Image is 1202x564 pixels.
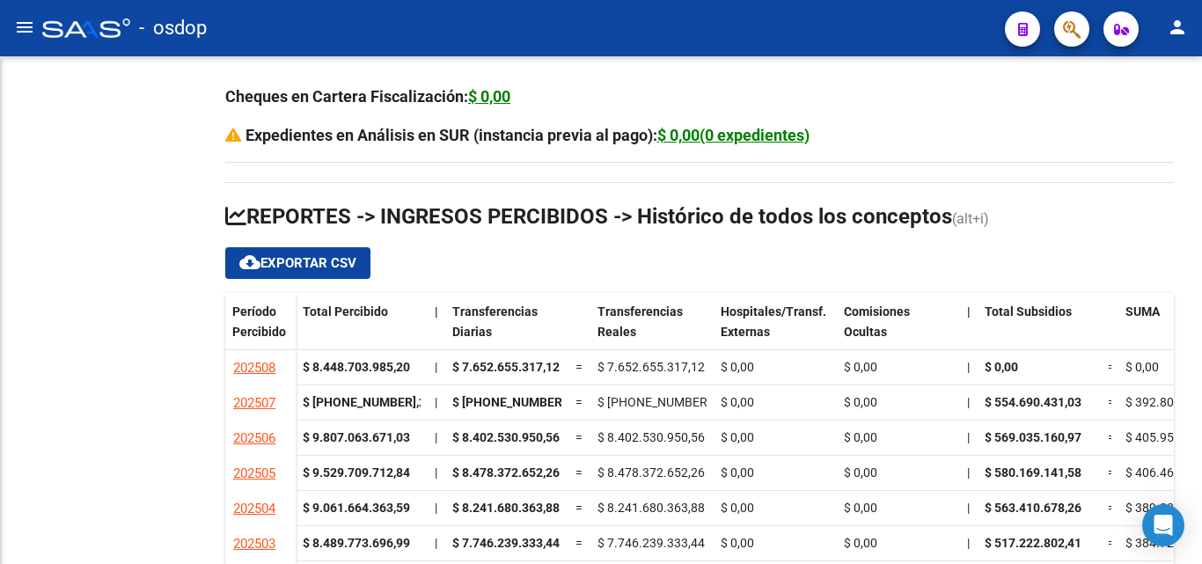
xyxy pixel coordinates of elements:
[844,465,877,480] span: $ 0,00
[435,304,438,319] span: |
[303,465,410,480] strong: $ 9.529.709.712,84
[597,430,705,444] span: $ 8.402.530.950,56
[844,304,910,339] span: Comisiones Ocultas
[844,395,877,409] span: $ 0,00
[225,204,952,229] span: REPORTES -> INGRESOS PERCIBIDOS -> Histórico de todos los conceptos
[597,501,705,515] span: $ 8.241.680.363,88
[985,395,1081,409] span: $ 554.690.431,03
[967,430,970,444] span: |
[597,395,728,409] span: $ [PHONE_NUMBER],42
[844,360,877,374] span: $ 0,00
[844,501,877,515] span: $ 0,00
[597,360,705,374] span: $ 7.652.655.317,12
[452,395,583,409] span: $ [PHONE_NUMBER],42
[721,501,754,515] span: $ 0,00
[721,360,754,374] span: $ 0,00
[985,304,1072,319] span: Total Subsidios
[246,126,810,144] strong: Expedientes en Análisis en SUR (instancia previa al pago):
[967,304,971,319] span: |
[435,536,437,550] span: |
[985,430,1081,444] span: $ 569.035.160,97
[967,501,970,515] span: |
[452,430,560,444] span: $ 8.402.530.950,56
[468,84,510,109] div: $ 0,00
[225,293,296,367] datatable-header-cell: Período Percibido
[967,395,970,409] span: |
[967,465,970,480] span: |
[233,360,275,376] span: 202508
[233,430,275,446] span: 202506
[1108,430,1115,444] span: =
[303,501,410,515] strong: $ 9.061.664.363,59
[452,360,560,374] span: $ 7.652.655.317,12
[435,501,437,515] span: |
[233,501,275,516] span: 202504
[452,304,538,339] span: Transferencias Diarias
[435,465,437,480] span: |
[225,87,510,106] strong: Cheques en Cartera Fiscalización:
[1125,304,1160,319] span: SUMA
[837,293,960,367] datatable-header-cell: Comisiones Ocultas
[232,304,286,339] span: Período Percibido
[721,395,754,409] span: $ 0,00
[1142,504,1184,546] div: Open Intercom Messenger
[721,304,826,339] span: Hospitales/Transf. Externas
[296,293,428,367] datatable-header-cell: Total Percibido
[967,536,970,550] span: |
[1108,501,1115,515] span: =
[597,465,705,480] span: $ 8.478.372.652,26
[233,395,275,411] span: 202507
[960,293,978,367] datatable-header-cell: |
[575,536,583,550] span: =
[1167,17,1188,38] mat-icon: person
[978,293,1101,367] datatable-header-cell: Total Subsidios
[233,465,275,481] span: 202505
[303,536,410,550] strong: $ 8.489.773.696,99
[435,360,437,374] span: |
[435,430,437,444] span: |
[233,536,275,552] span: 202503
[303,395,433,409] strong: $ [PHONE_NUMBER],22
[844,430,877,444] span: $ 0,00
[952,210,989,227] span: (alt+i)
[1108,360,1115,374] span: =
[575,360,583,374] span: =
[844,536,877,550] span: $ 0,00
[590,293,714,367] datatable-header-cell: Transferencias Reales
[967,360,970,374] span: |
[139,9,207,48] span: - osdop
[452,501,560,515] span: $ 8.241.680.363,88
[303,304,388,319] span: Total Percibido
[985,501,1081,515] span: $ 563.410.678,26
[239,255,356,271] span: Exportar CSV
[597,536,705,550] span: $ 7.746.239.333,44
[435,395,437,409] span: |
[303,360,410,374] strong: $ 8.448.703.985,20
[575,430,583,444] span: =
[985,360,1018,374] span: $ 0,00
[1125,360,1159,374] span: $ 0,00
[657,123,810,148] div: $ 0,00(0 expedientes)
[985,536,1081,550] span: $ 517.222.802,41
[452,536,560,550] span: $ 7.746.239.333,44
[239,252,260,273] mat-icon: cloud_download
[1108,536,1115,550] span: =
[445,293,568,367] datatable-header-cell: Transferencias Diarias
[575,465,583,480] span: =
[14,17,35,38] mat-icon: menu
[721,465,754,480] span: $ 0,00
[1108,395,1115,409] span: =
[721,536,754,550] span: $ 0,00
[721,430,754,444] span: $ 0,00
[225,247,370,279] button: Exportar CSV
[428,293,445,367] datatable-header-cell: |
[1108,465,1115,480] span: =
[575,395,583,409] span: =
[714,293,837,367] datatable-header-cell: Hospitales/Transf. Externas
[452,465,560,480] span: $ 8.478.372.652,26
[303,430,410,444] strong: $ 9.807.063.671,03
[597,304,683,339] span: Transferencias Reales
[575,501,583,515] span: =
[985,465,1081,480] span: $ 580.169.141,58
